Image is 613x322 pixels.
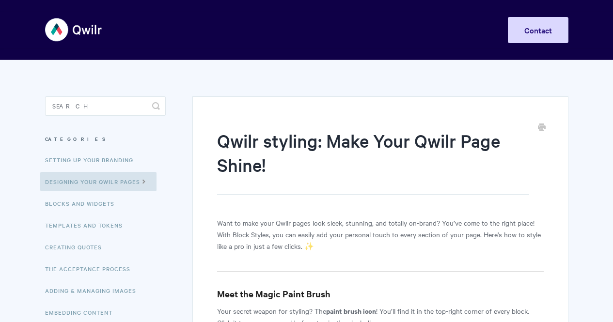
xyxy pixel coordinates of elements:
h3: Categories [45,130,166,148]
p: Want to make your Qwilr pages look sleek, stunning, and totally on-brand? You’ve come to the righ... [217,217,543,252]
a: Contact [508,17,568,43]
input: Search [45,96,166,116]
a: Setting up your Branding [45,150,141,169]
a: Designing Your Qwilr Pages [40,172,157,191]
a: Templates and Tokens [45,215,130,235]
a: The Acceptance Process [45,259,138,278]
a: Adding & Managing Images [45,281,143,300]
a: Embedding Content [45,303,120,322]
a: Print this Article [538,123,546,133]
img: Qwilr Help Center [45,12,103,48]
a: Blocks and Widgets [45,194,122,213]
strong: paint brush icon [326,306,376,316]
a: Creating Quotes [45,237,109,257]
h3: Meet the Magic Paint Brush [217,287,543,301]
h1: Qwilr styling: Make Your Qwilr Page Shine! [217,128,529,195]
